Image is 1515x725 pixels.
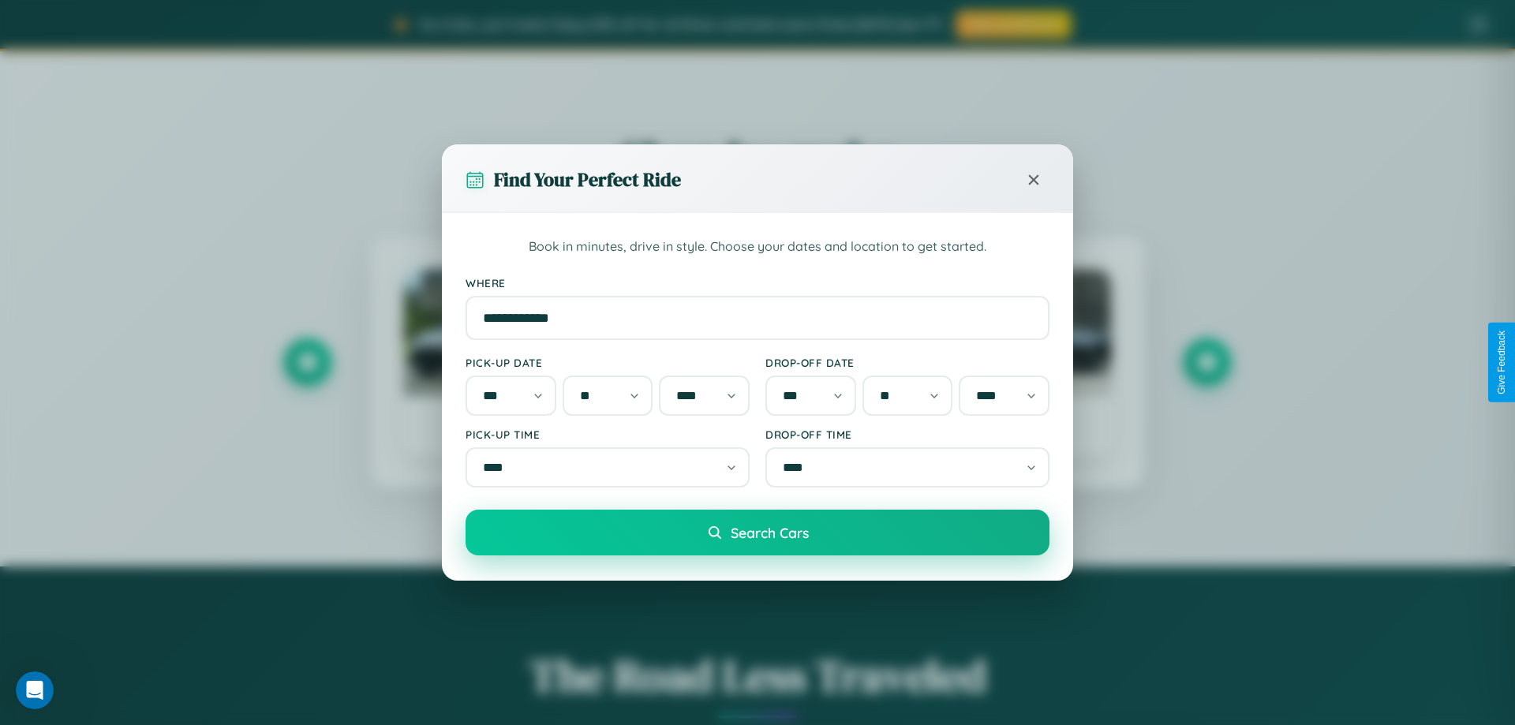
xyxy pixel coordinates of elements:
span: Search Cars [731,524,809,541]
label: Drop-off Date [765,356,1049,369]
label: Pick-up Date [466,356,750,369]
h3: Find Your Perfect Ride [494,166,681,192]
label: Drop-off Time [765,428,1049,441]
label: Pick-up Time [466,428,750,441]
p: Book in minutes, drive in style. Choose your dates and location to get started. [466,237,1049,257]
button: Search Cars [466,510,1049,555]
label: Where [466,276,1049,290]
